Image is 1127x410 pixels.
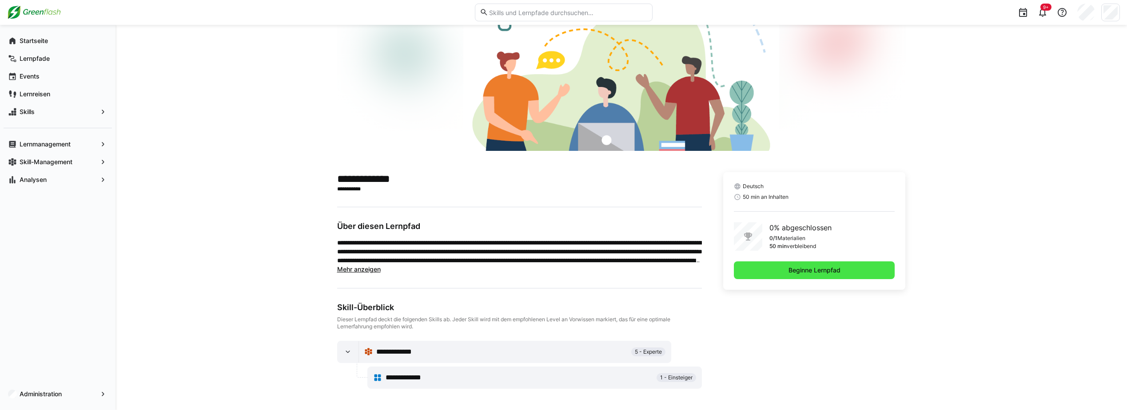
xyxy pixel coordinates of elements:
[787,243,816,250] p: verbleibend
[337,265,381,273] span: Mehr anzeigen
[769,243,787,250] p: 50 min
[787,266,842,275] span: Beginne Lernpfad
[734,261,895,279] button: Beginne Lernpfad
[743,183,764,190] span: Deutsch
[337,303,702,312] div: Skill-Überblick
[1043,4,1049,10] span: 9+
[743,193,789,201] span: 50 min an Inhalten
[660,374,693,381] span: 1 - Einsteiger
[337,221,702,231] h3: Über diesen Lernpfad
[635,348,662,355] span: 5 - Experte
[777,235,805,242] p: Materialien
[337,316,702,330] div: Dieser Lernpfad deckt die folgenden Skills ab. Jeder Skill wird mit dem empfohlenen Level an Vorw...
[769,235,777,242] p: 0/1
[769,222,832,233] p: 0% abgeschlossen
[488,8,647,16] input: Skills und Lernpfade durchsuchen…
